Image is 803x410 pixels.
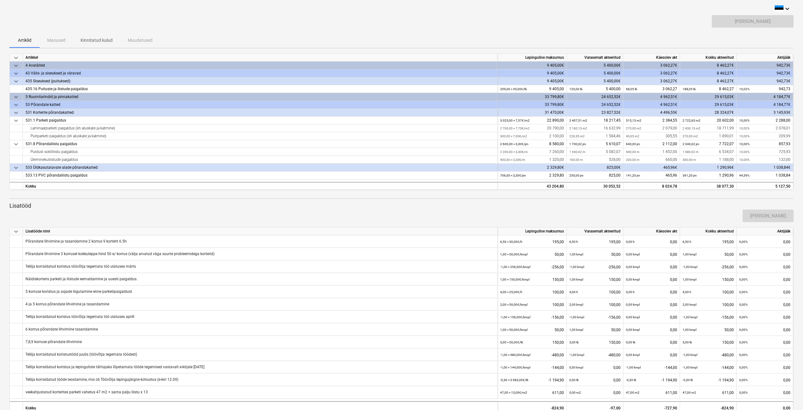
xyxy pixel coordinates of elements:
[626,142,640,146] small: 640,00 jm
[12,54,20,62] span: keyboard_arrow_down
[500,132,564,140] div: 2 100,00
[683,361,734,374] div: -144,00
[569,315,584,319] small: -1,00 kmpl
[683,174,697,177] small: 391,20 jm
[680,101,737,109] div: 29 615,03€
[500,290,522,294] small: 4,00 × 25,00€ / h
[626,174,640,177] small: 141,20 jm
[12,228,20,235] span: keyboard_arrow_down
[569,260,621,273] div: -256,00
[626,265,640,269] small: 0,00 kmpl
[12,78,20,85] span: keyboard_arrow_down
[683,311,734,324] div: -156,00
[683,323,734,336] div: 50,00
[500,303,527,306] small: 2,00 × 50,00€ / kmpl
[500,134,527,138] small: 300,00 × 7,00€ / m2
[12,93,20,101] span: keyboard_arrow_down
[683,341,692,344] small: 3,00 tk
[9,202,794,210] p: Lisatööd
[683,127,700,130] small: 2 430,13 m2
[12,70,20,77] span: keyboard_arrow_down
[623,101,680,109] div: 4 962,51€
[12,62,20,69] span: keyboard_arrow_down
[498,62,567,69] div: 9 405,00€
[626,260,677,273] div: 0,00
[25,124,495,132] div: Laminaatparketi paigaldus (sh aluskate ja katmine)
[569,87,583,91] small: 120,00 tk
[500,158,525,161] small: 400,00 × 3,30€ / m
[569,286,621,298] div: 100,00
[737,109,793,117] div: 3 145,93€
[626,248,677,261] div: 0,00
[500,353,530,357] small: -1,00 × 480,00€ / kmpl
[25,264,136,269] p: Tellija korraldatud koristus töövõtja tegemata töö ulatuses märts
[623,109,680,117] div: 4 496,55€
[569,85,621,93] div: 5 400,00
[567,77,623,85] div: 5 400,00€
[25,251,215,257] p: Põrandate lihvimine 3 korrusel kokkuleppe hind 50 e/ korrus (välja arvatud väga suurte probleemid...
[683,87,696,91] small: 188,05 tk
[739,183,790,190] div: 5 127,50
[739,87,750,91] small: 10,02%
[683,366,697,369] small: -1,00 kmpl
[739,278,748,281] small: 0,00%
[569,240,578,243] small: 6,50 h
[737,62,793,69] div: 942,73€
[500,117,564,124] div: 22 890,00
[737,69,793,77] div: 942,73€
[739,374,790,386] div: 0,00
[569,278,583,281] small: 1,00 kmpl
[683,253,696,256] small: 1,00 kmpl
[23,182,498,190] div: Kokku
[683,378,693,382] small: -0,30 tk
[680,164,737,172] div: 1 290,96€
[739,298,790,311] div: 0,00
[25,77,495,85] div: 435 Siseuksed (puituksed):
[500,172,564,179] div: 2 329,80
[683,148,734,156] div: 6 534,07
[500,348,564,361] div: -480,00
[626,348,677,361] div: 0,00
[683,119,700,122] small: 2 722,63 m2
[739,315,748,319] small: 0,00%
[12,109,20,117] span: keyboard_arrow_down
[25,62,495,69] div: 4 Avatäited
[680,62,737,69] div: 8 462,27€
[680,182,737,190] div: 38 077,30
[500,298,564,311] div: 100,00
[739,140,790,148] div: 857,93
[626,158,639,161] small: 200,00 m
[683,158,696,161] small: 360,00 m
[623,69,680,77] div: 3 062,27€
[683,303,696,306] small: 2,00 kmpl
[500,174,526,177] small: 706,00 × 3,30€ / jm
[500,156,564,164] div: 1 320,00
[683,328,696,331] small: 1,00 kmpl
[680,54,737,62] div: Kokku akteeritud
[626,172,677,179] div: 465,96
[626,134,639,138] small: 43,65 m2
[569,298,621,311] div: 100,00
[17,37,32,44] p: Artiklid
[569,290,578,294] small: 4,00 h
[683,117,734,124] div: 20 602,00
[12,117,20,124] span: keyboard_arrow_down
[739,265,748,269] small: 0,00%
[569,311,621,324] div: -156,00
[569,148,621,156] div: 5 082,07
[498,164,567,172] div: 2 329,80€
[739,248,790,261] div: 0,00
[569,248,621,261] div: 50,00
[626,298,677,311] div: 0,00
[739,378,748,382] small: 0,00%
[500,341,523,344] small: 3,00 × 50,00€ / tk
[25,239,127,244] p: Põrandate lihvimine ja tasandamine 2 korrus 9 korterit 6.5h
[569,127,587,130] small: 2 160,13 m2
[626,87,637,91] small: 68,05 tk
[569,353,584,357] small: -1,00 kmpl
[739,323,790,336] div: 0,00
[739,348,790,361] div: 0,00
[739,117,790,124] div: 2 288,00
[567,227,623,235] div: Varasemalt akteeritud
[683,85,734,93] div: 8 462,27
